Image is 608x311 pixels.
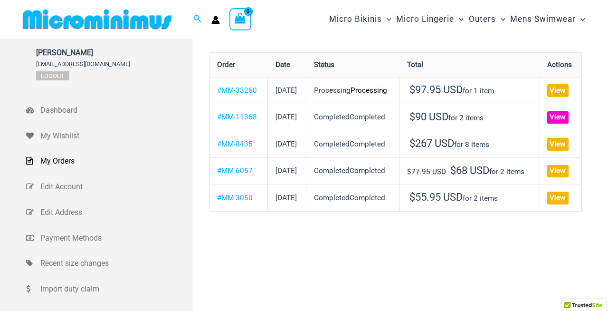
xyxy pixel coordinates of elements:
[314,60,334,69] span: Status
[547,111,569,124] a: View order MM-11368
[275,194,297,202] time: [DATE]
[306,131,399,157] td: CompletedCompleted
[400,77,540,104] td: for 1 item
[327,5,394,34] a: Micro BikinisMenu ToggleMenu Toggle
[400,104,540,130] td: for 2 items
[229,8,251,30] a: View Shopping Cart, empty
[275,166,297,175] time: [DATE]
[351,86,387,95] mark: Processing
[454,7,464,31] span: Menu Toggle
[400,185,540,211] td: for 2 items
[26,148,193,174] a: My Orders
[306,157,399,184] td: CompletedCompleted
[26,225,193,251] a: Payment Methods
[547,60,572,69] span: Actions
[217,166,253,175] a: View order number MM-6057
[217,194,253,202] a: View order number MM-3050
[40,129,190,143] span: My Wishlist
[211,16,220,24] a: Account icon link
[306,77,399,104] td: Processing
[19,9,175,30] img: MM SHOP LOGO FLAT
[466,5,508,34] a: OutersMenu ToggleMenu Toggle
[407,60,423,69] span: Total
[306,104,399,130] td: CompletedCompleted
[26,276,193,302] a: Import duty claim
[409,137,454,149] span: 267 USD
[275,60,290,69] span: Date
[40,205,190,220] span: Edit Address
[409,191,463,203] span: 55.95 USD
[40,231,190,245] span: Payment Methods
[496,7,505,31] span: Menu Toggle
[217,140,253,148] a: View order number MM-8435
[409,137,415,149] span: $
[450,165,456,176] span: $
[510,7,576,31] span: Mens Swimwear
[469,7,496,31] span: Outers
[409,84,415,96] span: $
[275,140,297,148] time: [DATE]
[26,123,193,149] a: My Wishlist
[40,256,190,271] span: Recent size changes
[217,86,257,95] a: View order number MM-33260
[400,157,540,184] td: for 2 items
[409,191,415,203] span: $
[547,192,569,204] a: View order MM-3050
[576,7,585,31] span: Menu Toggle
[396,7,454,31] span: Micro Lingerie
[26,97,193,123] a: Dashboard
[409,111,415,123] span: $
[407,167,446,176] del: $77.95 USD
[36,48,130,57] span: [PERSON_NAME]
[36,60,130,68] span: [EMAIL_ADDRESS][DOMAIN_NAME]
[547,84,569,97] a: View order MM-33260
[36,71,69,80] a: Logout
[26,200,193,225] a: Edit Address
[329,7,382,31] span: Micro Bikinis
[26,251,193,276] a: Recent size changes
[275,113,297,121] time: [DATE]
[394,5,466,34] a: Micro LingerieMenu ToggleMenu Toggle
[382,7,391,31] span: Menu Toggle
[217,113,257,121] a: View order number MM-11368
[306,185,399,211] td: CompletedCompleted
[409,111,448,123] span: 90 USD
[547,138,569,150] a: View order MM-8435
[409,84,463,96] span: 97.95 USD
[40,154,190,168] span: My Orders
[400,131,540,157] td: for 8 items
[547,165,569,177] a: View order MM-6057
[508,5,588,34] a: Mens SwimwearMenu ToggleMenu Toggle
[40,282,190,296] span: Import duty claim
[40,103,190,117] span: Dashboard
[325,3,589,35] nav: Site Navigation
[40,180,190,194] span: Edit Account
[275,86,297,95] time: [DATE]
[26,174,193,200] a: Edit Account
[193,13,202,25] a: Search icon link
[450,165,489,176] span: 68 USD
[217,60,235,69] span: Order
